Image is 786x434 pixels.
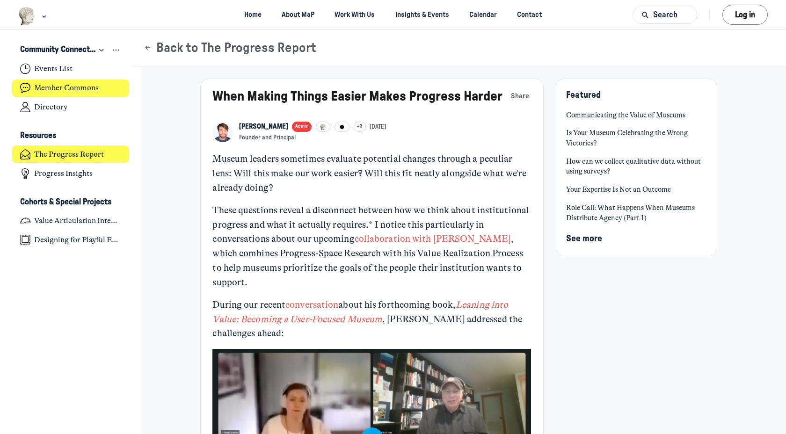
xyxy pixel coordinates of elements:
[18,6,49,26] button: Museums as Progress logo
[18,7,36,25] img: Museums as Progress logo
[239,122,386,142] button: View Kyle Bowen profileAdmin+3[DATE]Founder and Principal
[212,298,531,341] p: During our recent about his forthcoming book, , [PERSON_NAME] addressed the challenges ahead:
[12,231,130,248] a: Designing for Playful Engagement
[34,64,73,73] h4: Events List
[509,6,550,23] a: Contact
[566,157,706,177] a: How can we collect qualitative data without using surveys?
[12,80,130,97] a: Member Commons
[20,45,96,55] h3: Community Connections
[239,134,296,142] button: Founder and Principal
[274,6,323,23] a: About MaP
[12,212,130,229] a: Value Articulation Intensive (Cultural Leadership Lab)
[566,128,706,148] a: Is Your Museum Celebrating the Wrong Victories?
[633,6,697,24] button: Search
[370,123,386,131] a: [DATE]
[12,60,130,78] a: Events List
[387,6,457,23] a: Insights & Events
[212,203,531,290] p: These questions reveal a disconnect between how we think about institutional progress and what it...
[131,30,786,66] header: Page Header
[34,169,93,178] h4: Progress Insights
[357,123,362,130] span: +3
[34,150,104,159] h4: The Progress Report
[212,90,502,103] a: When Making Things Easier Makes Progress Harder
[212,299,510,325] a: Leaning into Value: Becoming a User-Focused Museum
[566,110,706,121] a: Communicating the Value of Museums
[34,83,99,93] h4: Member Commons
[34,235,121,245] h4: Designing for Playful Engagement
[566,234,602,243] span: See more
[327,6,383,23] a: Work With Us
[12,165,130,182] a: Progress Insights
[566,231,602,246] button: See more
[722,5,768,25] button: Log in
[20,131,56,141] h3: Resources
[34,102,67,112] h4: Directory
[566,203,706,223] a: Role Call: What Happens When Museums Distribute Agency (Part 1)
[461,6,505,23] a: Calendar
[236,6,270,23] a: Home
[96,45,107,55] div: Collapse space
[285,299,338,310] a: conversation
[12,128,130,144] button: ResourcesCollapse space
[355,233,511,244] a: collaboration with [PERSON_NAME]
[111,45,122,55] button: View space group options
[566,185,706,195] a: Your Expertise Is Not an Outcome
[239,122,288,132] a: View Kyle Bowen profile
[566,91,601,100] span: Featured
[12,99,130,116] a: Directory
[144,40,316,56] button: Back to The Progress Report
[295,123,309,130] span: Admin
[20,197,111,207] h3: Cohorts & Special Projects
[12,145,130,163] a: The Progress Report
[212,152,531,195] p: Museum leaders sometimes evaluate potential changes through a peculiar lens: Will this make our w...
[12,42,130,58] button: Community ConnectionsCollapse space
[34,216,121,225] h4: Value Articulation Intensive (Cultural Leadership Lab)
[12,194,130,210] button: Cohorts & Special ProjectsCollapse space
[212,122,233,142] a: View Kyle Bowen profile
[509,89,531,103] button: Share
[511,91,529,101] span: Share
